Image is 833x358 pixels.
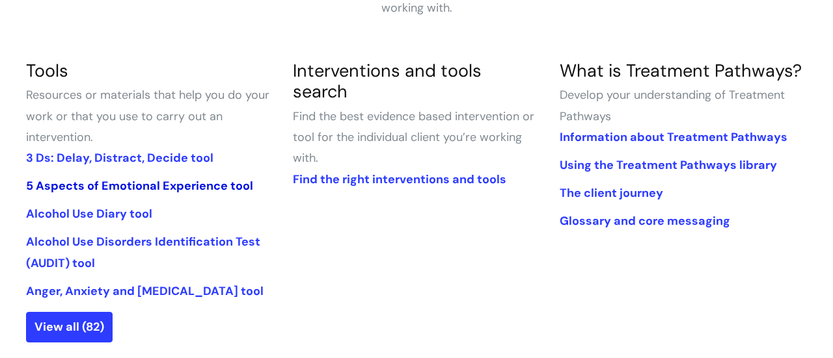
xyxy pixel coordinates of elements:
[26,59,68,82] a: Tools
[293,172,506,187] a: Find the right interventions and tools
[560,213,730,229] a: Glossary and core messaging
[26,312,113,342] a: View all (82)
[560,59,802,82] a: What is Treatment Pathways?
[26,150,213,166] a: 3 Ds: Delay, Distract, Decide tool
[560,185,663,201] a: The client journey
[26,206,152,222] a: Alcohol Use Diary tool
[293,59,482,103] a: Interventions and tools search
[560,129,787,145] a: Information about Treatment Pathways
[26,283,264,299] a: Anger, Anxiety and [MEDICAL_DATA] tool
[26,178,253,194] a: 5 Aspects of Emotional Experience tool
[560,87,785,123] span: Develop your understanding of Treatment Pathways
[26,87,269,145] span: Resources or materials that help you do your work or that you use to carry out an intervention.
[26,234,260,270] a: Alcohol Use Disorders Identification Test (AUDIT) tool
[560,157,777,173] a: Using the Treatment Pathways library
[293,109,534,166] span: Find the best evidence based intervention or tool for the individual client you’re working with.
